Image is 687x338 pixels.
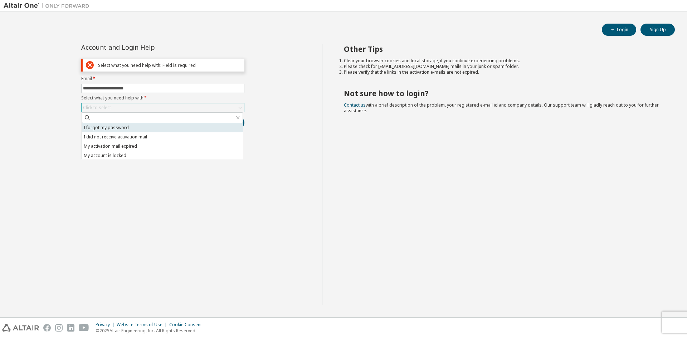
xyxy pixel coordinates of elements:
[2,324,39,332] img: altair_logo.svg
[344,102,659,114] span: with a brief description of the problem, your registered e-mail id and company details. Our suppo...
[344,58,662,64] li: Clear your browser cookies and local storage, if you continue experiencing problems.
[117,322,169,328] div: Website Terms of Use
[344,44,662,54] h2: Other Tips
[81,44,212,50] div: Account and Login Help
[43,324,51,332] img: facebook.svg
[96,328,206,334] p: © 2025 Altair Engineering, Inc. All Rights Reserved.
[4,2,93,9] img: Altair One
[602,24,636,36] button: Login
[82,123,243,132] li: I forgot my password
[96,322,117,328] div: Privacy
[98,63,241,68] div: Select what you need help with: Field is required
[344,64,662,69] li: Please check for [EMAIL_ADDRESS][DOMAIN_NAME] mails in your junk or spam folder.
[640,24,675,36] button: Sign Up
[81,76,244,82] label: Email
[344,102,366,108] a: Contact us
[67,324,74,332] img: linkedin.svg
[81,95,244,101] label: Select what you need help with
[169,322,206,328] div: Cookie Consent
[83,105,111,111] div: Click to select
[344,89,662,98] h2: Not sure how to login?
[344,69,662,75] li: Please verify that the links in the activation e-mails are not expired.
[82,103,244,112] div: Click to select
[55,324,63,332] img: instagram.svg
[79,324,89,332] img: youtube.svg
